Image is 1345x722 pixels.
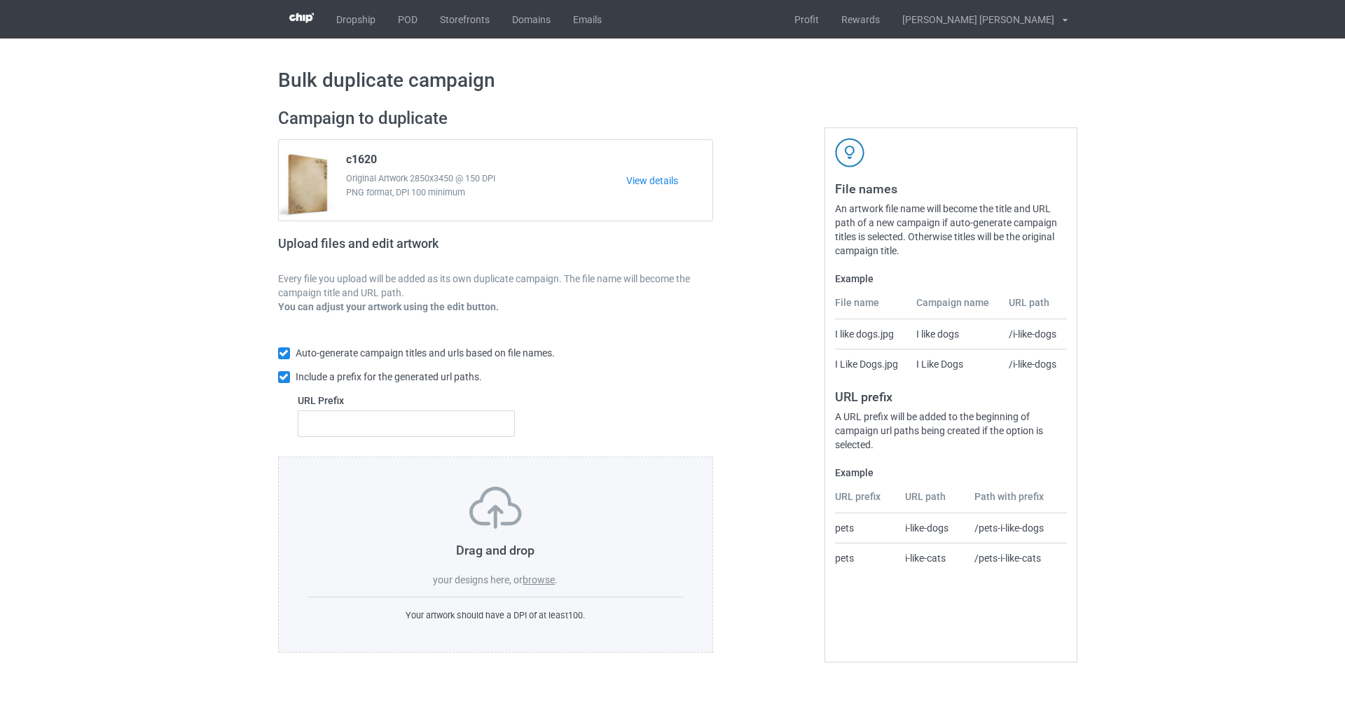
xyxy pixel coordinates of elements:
[967,513,1067,543] td: /pets-i-like-dogs
[1001,319,1067,349] td: /i-like-dogs
[406,610,585,620] span: Your artwork should have a DPI of at least 100 .
[835,272,1067,286] label: Example
[835,349,909,379] td: I Like Dogs.jpg
[835,202,1067,258] div: An artwork file name will become the title and URL path of a new campaign if auto-generate campai...
[967,490,1067,513] th: Path with prefix
[1001,349,1067,379] td: /i-like-dogs
[835,410,1067,452] div: A URL prefix will be added to the beginning of campaign url paths being created if the option is ...
[909,349,1001,379] td: I Like Dogs
[835,319,909,349] td: I like dogs.jpg
[346,172,627,186] span: Original Artwork 2850x3450 @ 150 DPI
[278,108,714,130] h2: Campaign to duplicate
[278,68,1068,93] h1: Bulk duplicate campaign
[897,490,967,513] th: URL path
[296,347,555,359] span: Auto-generate campaign titles and urls based on file names.
[469,487,522,529] img: svg+xml;base64,PD94bWwgdmVyc2lvbj0iMS4wIiBlbmNvZGluZz0iVVRGLTgiPz4KPHN2ZyB3aWR0aD0iNzVweCIgaGVpZ2...
[1001,296,1067,319] th: URL path
[835,466,1067,480] label: Example
[891,2,1054,37] div: [PERSON_NAME] [PERSON_NAME]
[909,319,1001,349] td: I like dogs
[835,181,1067,197] h3: File names
[909,296,1001,319] th: Campaign name
[296,371,482,382] span: Include a prefix for the generated url paths.
[897,513,967,543] td: i-like-dogs
[278,301,499,312] b: You can adjust your artwork using the edit button.
[835,490,898,513] th: URL prefix
[835,138,864,167] img: svg+xml;base64,PD94bWwgdmVyc2lvbj0iMS4wIiBlbmNvZGluZz0iVVRGLTgiPz4KPHN2ZyB3aWR0aD0iNDJweCIgaGVpZ2...
[433,574,523,585] span: your designs here, or
[346,186,627,200] span: PNG format, DPI 100 minimum
[835,389,1067,405] h3: URL prefix
[626,174,712,188] a: View details
[308,542,684,558] h3: Drag and drop
[835,296,909,319] th: File name
[289,13,314,23] img: 3d383065fc803cdd16c62507c020ddf8.png
[278,272,714,300] p: Every file you upload will be added as its own duplicate campaign. The file name will become the ...
[278,236,539,262] h2: Upload files and edit artwork
[523,574,555,585] label: browse
[897,543,967,573] td: i-like-cats
[835,513,898,543] td: pets
[835,543,898,573] td: pets
[346,153,377,172] span: c1620
[555,574,558,585] span: .
[967,543,1067,573] td: /pets-i-like-cats
[298,394,516,408] label: URL Prefix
